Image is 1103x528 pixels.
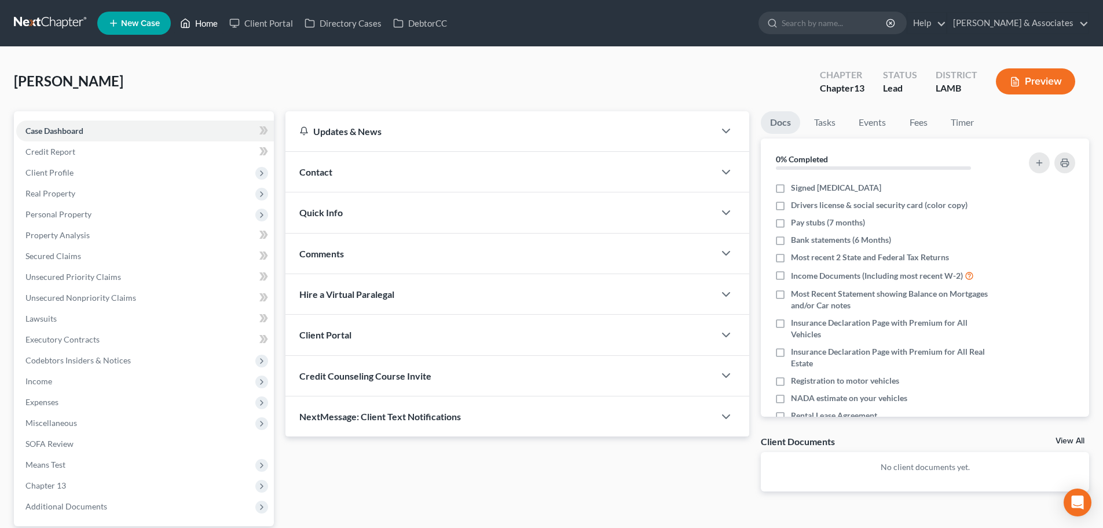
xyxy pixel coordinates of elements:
[25,251,81,261] span: Secured Claims
[25,147,75,156] span: Credit Report
[805,111,845,134] a: Tasks
[782,12,888,34] input: Search by name...
[776,154,828,164] strong: 0% Completed
[299,411,461,422] span: NextMessage: Client Text Notifications
[14,72,123,89] span: [PERSON_NAME]
[174,13,223,34] a: Home
[761,111,800,134] a: Docs
[900,111,937,134] a: Fees
[25,272,121,282] span: Unsecured Priority Claims
[299,370,431,381] span: Credit Counseling Course Invite
[299,207,343,218] span: Quick Info
[16,434,274,454] a: SOFA Review
[25,376,52,386] span: Income
[791,252,949,263] span: Most recent 2 State and Federal Tax Returns
[941,111,983,134] a: Timer
[299,125,701,137] div: Updates & News
[791,392,907,404] span: NADA estimate on your vehicles
[761,435,835,447] div: Client Documents
[791,182,881,194] span: Signed [MEDICAL_DATA]
[936,82,977,95] div: LAMB
[25,167,74,177] span: Client Profile
[25,480,66,490] span: Chapter 13
[25,293,136,303] span: Unsecured Nonpriority Claims
[25,209,91,219] span: Personal Property
[16,267,274,287] a: Unsecured Priority Claims
[791,234,891,246] span: Bank statements (6 Months)
[25,439,74,449] span: SOFA Review
[299,166,332,177] span: Contact
[16,308,274,329] a: Lawsuits
[947,13,1089,34] a: [PERSON_NAME] & Associates
[1056,437,1084,445] a: View All
[25,397,58,407] span: Expenses
[16,287,274,308] a: Unsecured Nonpriority Claims
[907,13,946,34] a: Help
[387,13,453,34] a: DebtorCC
[25,126,83,136] span: Case Dashboard
[299,13,387,34] a: Directory Cases
[25,314,57,323] span: Lawsuits
[16,225,274,246] a: Property Analysis
[791,270,963,282] span: Income Documents (Including most recent W-2)
[820,82,864,95] div: Chapter
[1064,489,1091,516] div: Open Intercom Messenger
[25,460,65,469] span: Means Test
[25,188,75,198] span: Real Property
[25,418,77,428] span: Miscellaneous
[883,82,917,95] div: Lead
[299,248,344,259] span: Comments
[791,317,997,340] span: Insurance Declaration Page with Premium for All Vehicles
[16,141,274,162] a: Credit Report
[791,288,997,311] span: Most Recent Statement showing Balance on Mortgages and/or Car notes
[791,375,899,387] span: Registration to motor vehicles
[854,82,864,93] span: 13
[849,111,895,134] a: Events
[223,13,299,34] a: Client Portal
[791,346,997,369] span: Insurance Declaration Page with Premium for All Real Estate
[299,289,394,300] span: Hire a Virtual Paralegal
[770,461,1080,473] p: No client documents yet.
[791,410,877,421] span: Rental Lease Agreement
[25,334,100,344] span: Executory Contracts
[16,246,274,267] a: Secured Claims
[16,329,274,350] a: Executory Contracts
[25,501,107,511] span: Additional Documents
[25,230,90,240] span: Property Analysis
[883,68,917,82] div: Status
[791,199,968,211] span: Drivers license & social security card (color copy)
[820,68,864,82] div: Chapter
[996,68,1075,94] button: Preview
[121,19,160,28] span: New Case
[299,329,351,340] span: Client Portal
[791,217,865,228] span: Pay stubs (7 months)
[936,68,977,82] div: District
[25,355,131,365] span: Codebtors Insiders & Notices
[16,121,274,141] a: Case Dashboard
